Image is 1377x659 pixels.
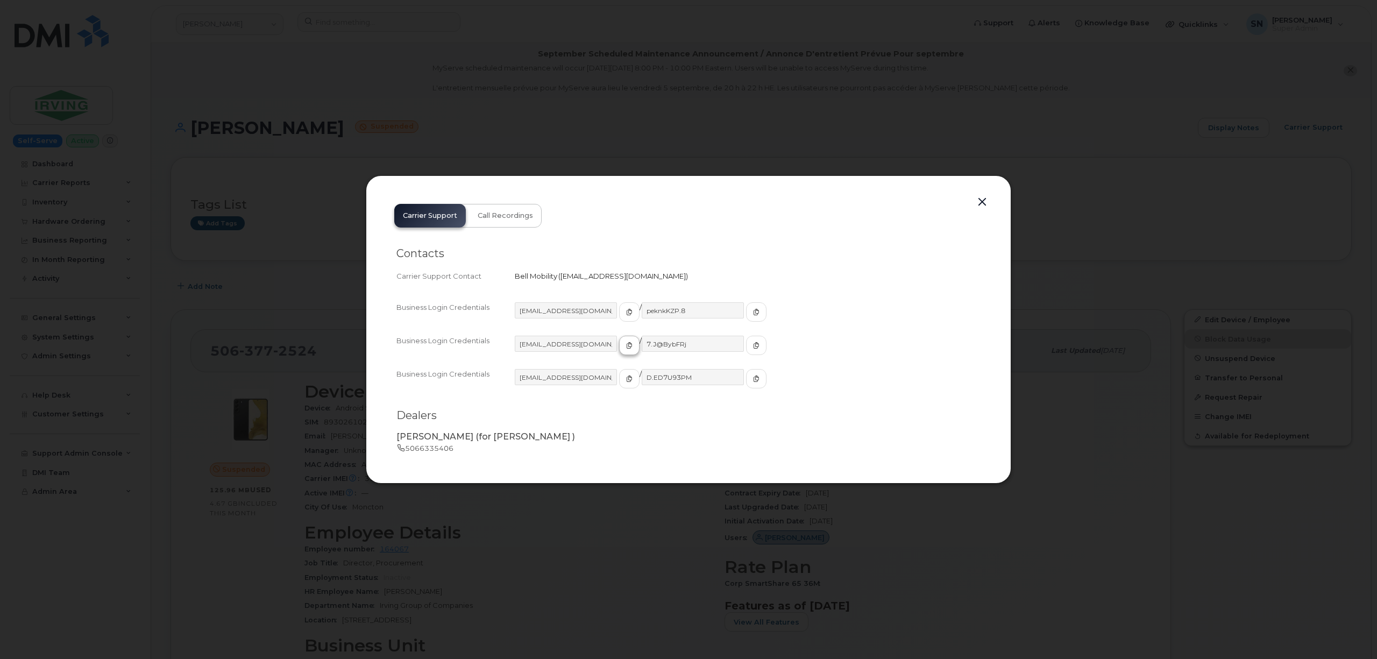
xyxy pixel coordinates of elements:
[515,336,981,365] div: /
[396,431,981,443] p: [PERSON_NAME] (for [PERSON_NAME] )
[746,369,766,388] button: copy to clipboard
[619,302,640,322] button: copy to clipboard
[396,369,515,398] div: Business Login Credentials
[619,369,640,388] button: copy to clipboard
[478,211,533,220] span: Call Recordings
[396,302,515,331] div: Business Login Credentials
[396,409,981,422] h2: Dealers
[515,369,981,398] div: /
[396,271,515,281] div: Carrier Support Contact
[515,302,981,331] div: /
[396,247,981,260] h2: Contacts
[619,336,640,355] button: copy to clipboard
[396,336,515,365] div: Business Login Credentials
[396,443,981,453] p: 5066335406
[560,272,686,280] span: [EMAIL_ADDRESS][DOMAIN_NAME]
[746,302,766,322] button: copy to clipboard
[746,336,766,355] button: copy to clipboard
[515,272,557,280] span: Bell Mobility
